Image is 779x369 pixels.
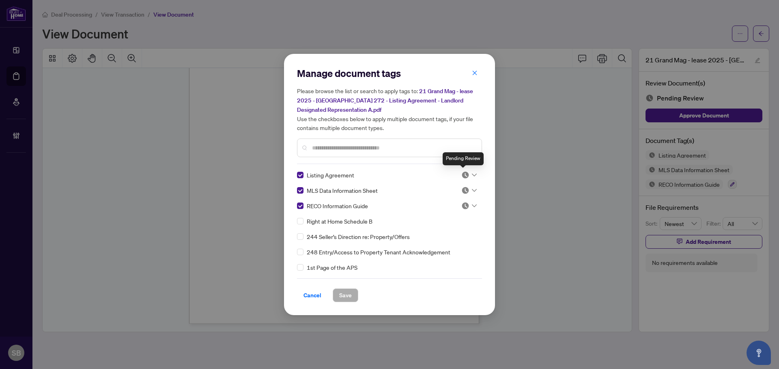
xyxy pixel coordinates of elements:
span: Cancel [303,289,321,302]
span: Right at Home Schedule B [307,217,372,226]
div: Pending Review [443,152,484,165]
button: Open asap [747,341,771,365]
span: 244 Seller’s Direction re: Property/Offers [307,232,410,241]
span: Pending Review [461,186,477,194]
img: status [461,186,469,194]
button: Save [333,288,358,302]
span: Pending Review [461,171,477,179]
img: status [461,202,469,210]
span: Listing Agreement [307,171,354,179]
span: Pending Review [461,202,477,210]
span: 21 Grand Mag - lease 2025 - [GEOGRAPHIC_DATA] 272 - Listing Agreement - Landlord Designated Repre... [297,87,473,113]
span: RECO Information Guide [307,201,368,210]
span: 248 Entry/Access to Property Tenant Acknowledgement [307,247,450,256]
span: 1st Page of the APS [307,263,357,272]
span: MLS Data Information Sheet [307,186,378,195]
button: Cancel [297,288,328,302]
h2: Manage document tags [297,67,482,80]
img: status [461,171,469,179]
span: close [472,70,478,76]
h5: Please browse the list or search to apply tags to: Use the checkboxes below to apply multiple doc... [297,86,482,132]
